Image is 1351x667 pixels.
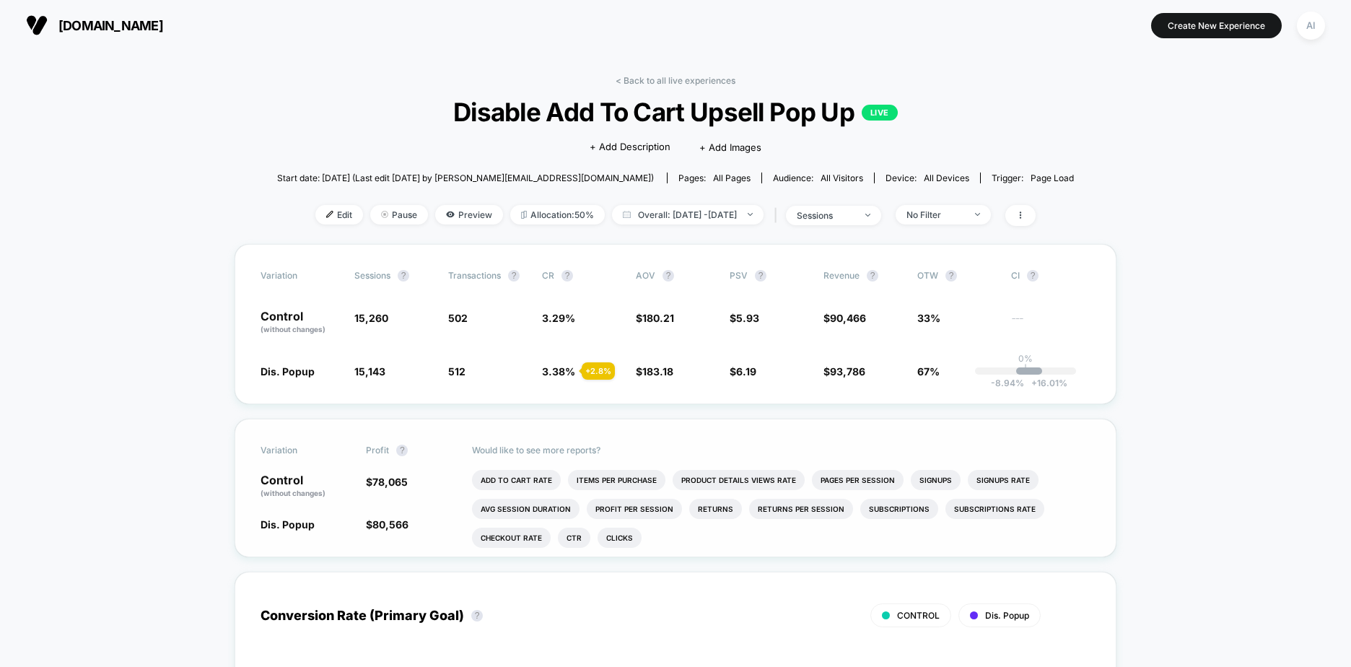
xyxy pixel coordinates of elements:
[396,445,408,456] button: ?
[1011,270,1090,282] span: CI
[326,211,333,218] img: edit
[58,18,163,33] span: [DOMAIN_NAME]
[917,270,997,282] span: OTW
[823,365,865,378] span: $
[797,210,854,221] div: sessions
[642,312,674,324] span: 180.21
[542,365,575,378] span: 3.38 %
[315,205,363,224] span: Edit
[699,141,761,153] span: + Add Images
[372,476,408,488] span: 78,065
[22,14,167,37] button: [DOMAIN_NAME]
[1297,12,1325,40] div: AI
[372,518,408,531] span: 80,566
[398,270,409,282] button: ?
[874,173,980,183] span: Device:
[991,378,1024,388] span: -8.94 %
[911,470,961,490] li: Signups
[1031,378,1037,388] span: +
[354,312,388,324] span: 15,260
[558,528,590,548] li: Ctr
[598,528,642,548] li: Clicks
[542,270,554,281] span: CR
[1018,353,1033,364] p: 0%
[26,14,48,36] img: Visually logo
[924,173,969,183] span: all devices
[561,270,573,282] button: ?
[642,365,673,378] span: 183.18
[773,173,863,183] div: Audience:
[917,312,940,324] span: 33%
[261,270,340,282] span: Variation
[366,518,408,531] span: $
[713,173,751,183] span: all pages
[448,270,501,281] span: Transactions
[1024,364,1027,375] p: |
[261,445,340,456] span: Variation
[1151,13,1282,38] button: Create New Experience
[992,173,1074,183] div: Trigger:
[448,312,468,324] span: 502
[865,214,870,217] img: end
[471,610,483,622] button: ?
[1027,270,1039,282] button: ?
[968,470,1039,490] li: Signups Rate
[623,211,631,218] img: calendar
[678,173,751,183] div: Pages:
[748,213,753,216] img: end
[945,270,957,282] button: ?
[261,474,351,499] p: Control
[616,75,735,86] a: < Back to all live experiences
[508,270,520,282] button: ?
[1031,173,1074,183] span: Page Load
[582,362,615,380] div: + 2.8 %
[897,610,940,621] span: CONTROL
[1011,314,1090,335] span: ---
[510,205,605,224] span: Allocation: 50%
[749,499,853,519] li: Returns Per Session
[821,173,863,183] span: All Visitors
[736,312,759,324] span: 5.93
[636,312,674,324] span: $
[354,270,390,281] span: Sessions
[472,470,561,490] li: Add To Cart Rate
[366,445,389,455] span: Profit
[261,325,325,333] span: (without changes)
[587,499,682,519] li: Profit Per Session
[277,173,654,183] span: Start date: [DATE] (Last edit [DATE] by [PERSON_NAME][EMAIL_ADDRESS][DOMAIN_NAME])
[823,270,860,281] span: Revenue
[755,270,766,282] button: ?
[636,365,673,378] span: $
[771,205,786,226] span: |
[381,211,388,218] img: end
[612,205,764,224] span: Overall: [DATE] - [DATE]
[542,312,575,324] span: 3.29 %
[472,528,551,548] li: Checkout Rate
[736,365,756,378] span: 6.19
[317,97,1033,127] span: Disable Add To Cart Upsell Pop Up
[354,365,385,378] span: 15,143
[730,312,759,324] span: $
[448,365,465,378] span: 512
[1024,378,1067,388] span: 16.01 %
[689,499,742,519] li: Returns
[830,365,865,378] span: 93,786
[521,211,527,219] img: rebalance
[636,270,655,281] span: AOV
[862,105,898,121] p: LIVE
[261,518,315,531] span: Dis. Popup
[472,499,580,519] li: Avg Session Duration
[812,470,904,490] li: Pages Per Session
[917,365,940,378] span: 67%
[906,209,964,220] div: No Filter
[261,310,340,335] p: Control
[366,476,408,488] span: $
[830,312,866,324] span: 90,466
[985,610,1029,621] span: Dis. Popup
[730,365,756,378] span: $
[261,489,325,497] span: (without changes)
[590,140,670,154] span: + Add Description
[673,470,805,490] li: Product Details Views Rate
[945,499,1044,519] li: Subscriptions Rate
[860,499,938,519] li: Subscriptions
